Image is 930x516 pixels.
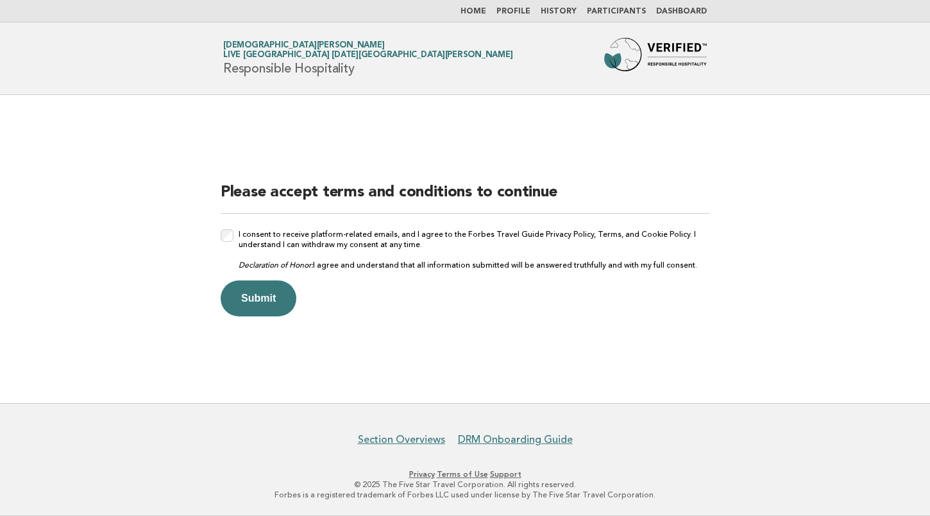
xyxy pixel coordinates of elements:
a: Home [461,8,486,15]
img: Forbes Travel Guide [604,38,707,79]
p: © 2025 The Five Star Travel Corporation. All rights reserved. [72,479,858,490]
button: Submit [221,280,296,316]
a: History [541,8,577,15]
p: Forbes is a registered trademark of Forbes LLC used under license by The Five Star Travel Corpora... [72,490,858,500]
h1: Responsible Hospitality [223,42,512,75]
a: Participants [587,8,646,15]
span: Live [GEOGRAPHIC_DATA] [DATE][GEOGRAPHIC_DATA][PERSON_NAME] [223,51,512,60]
label: I consent to receive platform-related emails, and I agree to the Forbes Travel Guide Privacy Poli... [239,229,709,270]
a: Support [490,470,521,479]
em: Declaration of Honor: [239,261,313,270]
a: Profile [496,8,530,15]
p: · · [72,469,858,479]
a: Section Overviews [358,433,445,446]
a: [DEMOGRAPHIC_DATA][PERSON_NAME]Live [GEOGRAPHIC_DATA] [DATE][GEOGRAPHIC_DATA][PERSON_NAME] [223,41,512,59]
a: Dashboard [656,8,707,15]
a: DRM Onboarding Guide [458,433,573,446]
h2: Please accept terms and conditions to continue [221,182,709,214]
a: Privacy [409,470,435,479]
a: Terms of Use [437,470,488,479]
